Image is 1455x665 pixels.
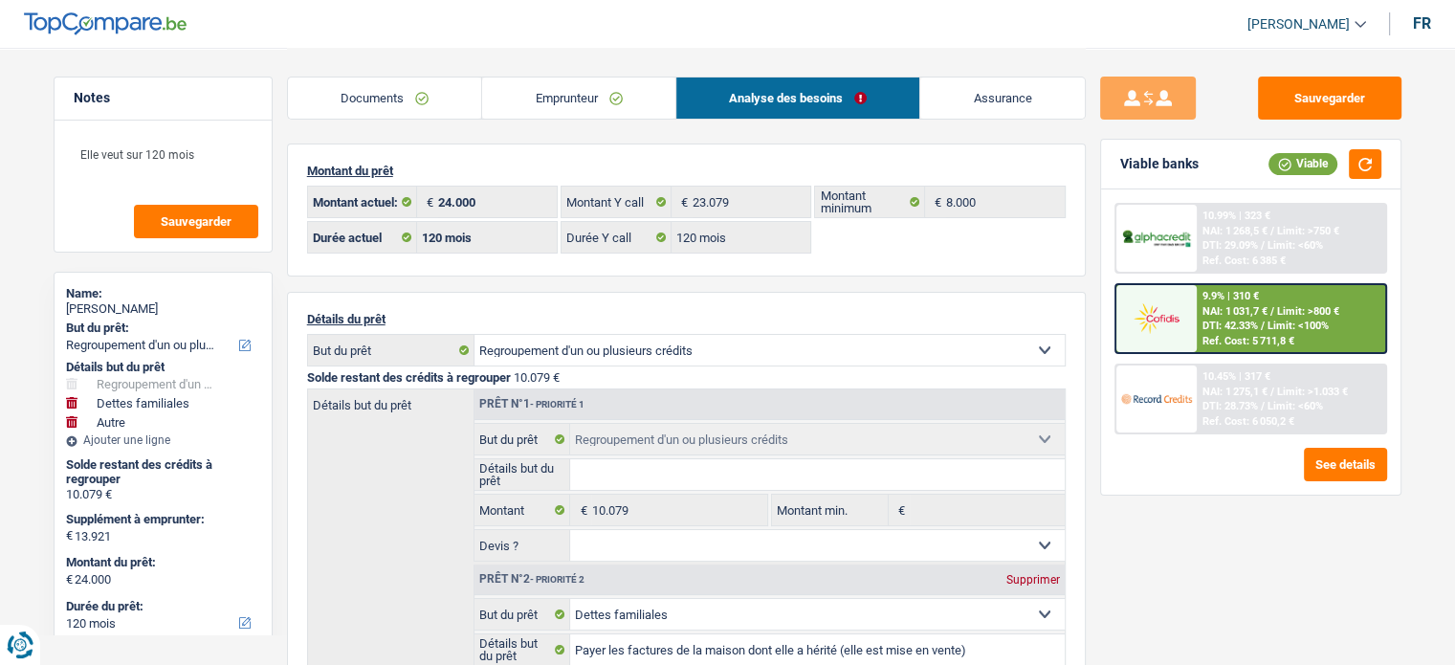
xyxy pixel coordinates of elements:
[24,12,187,35] img: TopCompare Logo
[482,78,675,119] a: Emprunteur
[66,360,260,375] div: Détails but du prêt
[1202,415,1294,428] div: Ref. Cost: 6 050,2 €
[772,495,889,525] label: Montant min.
[307,370,511,385] span: Solde restant des crédits à regrouper
[1270,225,1274,237] span: /
[74,90,253,106] h5: Notes
[1268,400,1323,412] span: Limit: <60%
[66,599,256,614] label: Durée du prêt:
[417,187,438,217] span: €
[474,530,571,561] label: Devis ?
[474,573,589,586] div: Prêt n°2
[1202,370,1270,383] div: 10.45% | 317 €
[1261,320,1265,332] span: /
[1268,239,1323,252] span: Limit: <60%
[1232,9,1366,40] a: [PERSON_NAME]
[1268,320,1329,332] span: Limit: <100%
[1270,386,1274,398] span: /
[1261,400,1265,412] span: /
[1120,156,1199,172] div: Viable banks
[1202,400,1258,412] span: DTI: 28.73%
[308,335,474,366] label: But du prêt
[672,187,693,217] span: €
[66,555,256,570] label: Montant du prêt:
[66,321,256,336] label: But du prêt:
[66,512,256,527] label: Supplément à emprunter:
[889,495,910,525] span: €
[134,205,258,238] button: Sauvegarder
[1002,574,1065,586] div: Supprimer
[1261,239,1265,252] span: /
[288,78,482,119] a: Documents
[925,187,946,217] span: €
[308,389,474,411] label: Détails but du prêt
[1202,335,1294,347] div: Ref. Cost: 5 711,8 €
[1202,290,1259,302] div: 9.9% | 310 €
[1258,77,1401,120] button: Sauvegarder
[530,574,584,585] span: - Priorité 2
[530,399,584,410] span: - Priorité 1
[474,398,589,410] div: Prêt n°1
[1277,225,1339,237] span: Limit: >750 €
[1121,381,1192,416] img: Record Credits
[920,78,1085,119] a: Assurance
[474,599,571,630] label: But du prêt
[1202,320,1258,332] span: DTI: 42.33%
[815,187,925,217] label: Montant minimum
[1270,305,1274,318] span: /
[474,495,571,525] label: Montant
[1202,210,1270,222] div: 10.99% | 323 €
[570,495,591,525] span: €
[1121,228,1192,250] img: AlphaCredit
[1268,153,1337,174] div: Viable
[562,187,672,217] label: Montant Y call
[474,459,571,490] label: Détails but du prêt
[474,634,571,665] label: Détails but du prêt
[514,370,560,385] span: 10.079 €
[66,433,260,447] div: Ajouter une ligne
[308,222,418,253] label: Durée actuel
[474,424,571,454] label: But du prêt
[66,528,73,543] span: €
[307,164,1066,178] p: Montant du prêt
[1202,305,1268,318] span: NAI: 1 031,7 €
[66,572,73,587] span: €
[562,222,672,253] label: Durée Y call
[66,487,260,502] div: 10.079 €
[1277,305,1339,318] span: Limit: >800 €
[1247,16,1350,33] span: [PERSON_NAME]
[66,301,260,317] div: [PERSON_NAME]
[1121,300,1192,336] img: Cofidis
[66,457,260,487] div: Solde restant des crédits à regrouper
[1202,225,1268,237] span: NAI: 1 268,5 €
[161,215,231,228] span: Sauvegarder
[1413,14,1431,33] div: fr
[676,78,920,119] a: Analyse des besoins
[1277,386,1348,398] span: Limit: >1.033 €
[1202,239,1258,252] span: DTI: 29.09%
[1202,386,1268,398] span: NAI: 1 275,1 €
[307,312,1066,326] p: Détails du prêt
[66,286,260,301] div: Name:
[1304,448,1387,481] button: See details
[308,187,418,217] label: Montant actuel:
[1202,255,1286,267] div: Ref. Cost: 6 385 €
